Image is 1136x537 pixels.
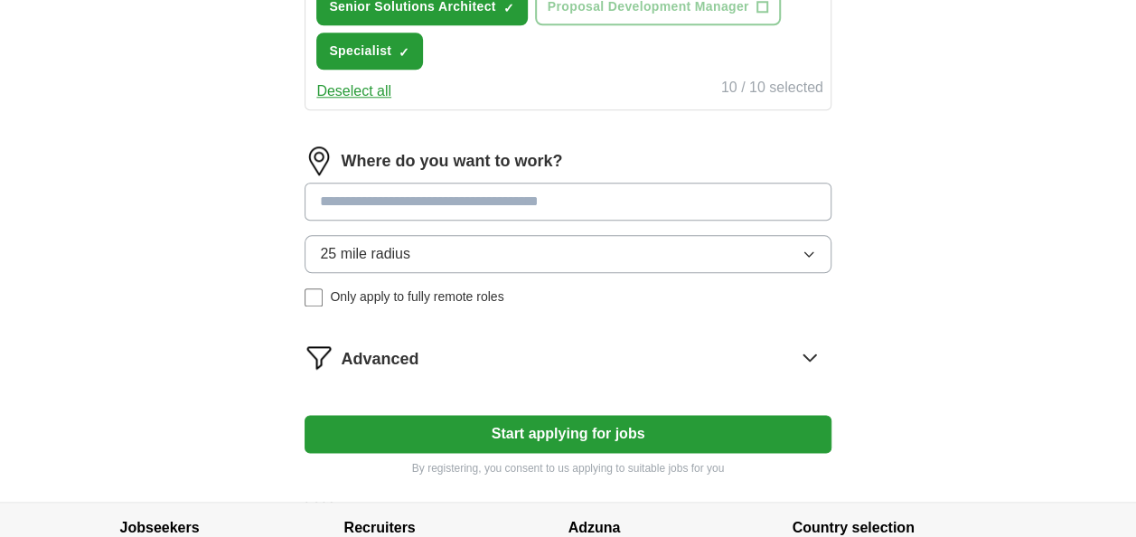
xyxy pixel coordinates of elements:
[305,235,831,273] button: 25 mile radius
[329,42,391,61] span: Specialist
[305,460,831,476] p: By registering, you consent to us applying to suitable jobs for you
[316,80,391,102] button: Deselect all
[721,77,823,102] div: 10 / 10 selected
[305,288,323,306] input: Only apply to fully remote roles
[305,146,333,175] img: location.png
[341,149,562,174] label: Where do you want to work?
[305,415,831,453] button: Start applying for jobs
[316,33,423,70] button: Specialist✓
[341,347,418,372] span: Advanced
[305,343,333,372] img: filter
[330,287,503,306] span: Only apply to fully remote roles
[503,1,514,15] span: ✓
[399,45,409,60] span: ✓
[320,243,410,265] span: 25 mile radius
